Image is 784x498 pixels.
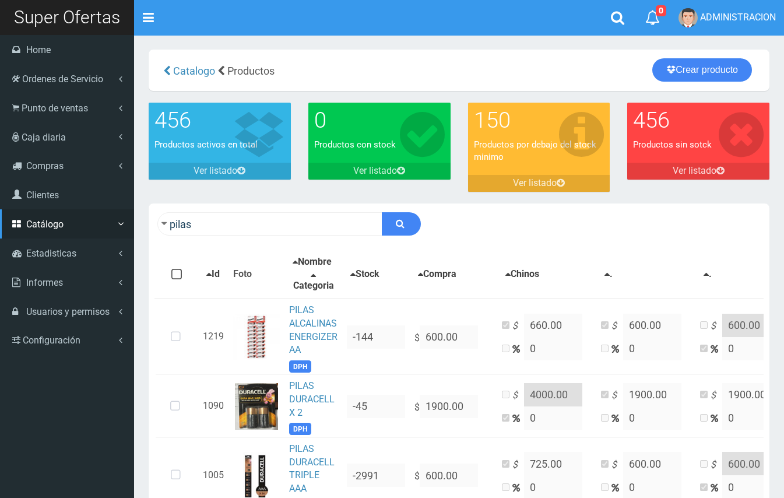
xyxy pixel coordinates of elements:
td: $ [410,375,497,438]
button: . [601,267,616,282]
span: Productos [227,65,275,77]
span: Configuración [23,335,80,346]
span: Informes [26,277,63,288]
i: $ [512,458,524,472]
a: PILAS DURACELL X 2 [289,380,335,418]
span: Catalogo [173,65,215,77]
i: $ [611,320,623,333]
span: Ordenes de Servicio [22,73,103,85]
a: Catalogo [171,65,215,77]
i: $ [711,389,722,402]
font: Ver listado [194,165,237,176]
a: PILAS DURACELL TRIPLE AAA [289,443,335,495]
span: Home [26,44,51,55]
span: Estadisticas [26,248,76,259]
span: DPH [289,360,311,373]
span: ADMINISTRACION [700,12,776,23]
font: Ver listado [513,177,557,188]
img: User Image [678,8,698,27]
button: Stock [347,267,383,282]
i: $ [711,320,722,333]
button: Id [203,267,223,282]
a: Crear producto [652,58,752,82]
font: Productos con stock [314,139,396,150]
font: 456 [633,107,670,133]
span: Punto de ventas [22,103,88,114]
font: 0 [314,107,326,133]
a: Ver listado [627,163,769,180]
font: 150 [474,107,511,133]
a: PILAS ALCALINAS ENERGIZER AA [289,304,337,356]
font: 456 [154,107,191,133]
span: Super Ofertas [14,7,120,27]
font: Ver listado [353,165,397,176]
font: Productos activos en total [154,139,258,150]
input: Ingrese su busqueda [157,212,382,236]
td: 1219 [198,299,228,375]
button: . [700,267,715,282]
i: $ [512,389,524,402]
span: Caja diaria [22,132,66,143]
button: Categoria [289,269,337,293]
img: ... [233,314,280,360]
span: Usuarios y permisos [26,306,110,317]
a: Ver listado [149,163,291,180]
font: Productos por debajo del stock minimo [474,139,596,162]
i: $ [711,458,722,472]
td: $ [410,299,497,375]
td: 1090 [198,375,228,438]
span: Catálogo [26,219,64,230]
th: Foto [228,250,284,299]
span: 0 [656,5,666,16]
span: DPH [289,423,311,435]
button: Compra [414,267,460,282]
button: Nombre [289,255,335,269]
i: $ [611,389,623,402]
span: Clientes [26,190,59,201]
font: Productos sin sotck [633,139,712,150]
i: $ [512,320,524,333]
img: ... [235,383,278,430]
span: Compras [26,160,64,171]
a: Ver listado [468,175,610,192]
a: Ver listado [308,163,451,180]
i: $ [611,458,623,472]
font: Ver listado [673,165,716,176]
button: Chinos [502,267,543,282]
